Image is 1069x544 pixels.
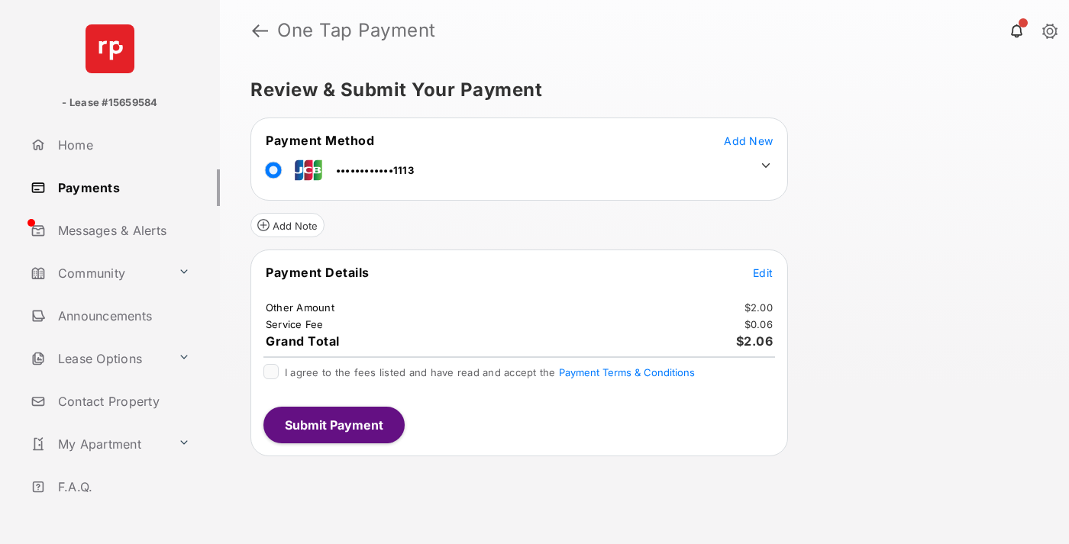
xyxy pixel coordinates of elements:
[24,383,220,420] a: Contact Property
[24,169,220,206] a: Payments
[285,366,695,378] span: I agree to the fees listed and have read and accept the
[277,21,436,40] strong: One Tap Payment
[24,340,172,377] a: Lease Options
[266,333,340,349] span: Grand Total
[736,333,773,349] span: $2.06
[753,266,773,279] span: Edit
[86,24,134,73] img: svg+xml;base64,PHN2ZyB4bWxucz0iaHR0cDovL3d3dy53My5vcmcvMjAwMC9zdmciIHdpZHRoPSI2NCIgaGVpZ2h0PSI2NC...
[24,127,220,163] a: Home
[24,468,220,505] a: F.A.Q.
[724,133,773,148] button: Add New
[724,134,773,147] span: Add New
[250,81,1026,99] h5: Review & Submit Your Payment
[62,95,157,111] p: - Lease #15659584
[266,265,370,280] span: Payment Details
[24,212,220,249] a: Messages & Alerts
[336,164,414,176] span: ••••••••••••1113
[24,298,220,334] a: Announcements
[744,301,773,314] td: $2.00
[559,366,695,378] button: I agree to the fees listed and have read and accept the
[24,426,172,462] a: My Apartment
[753,265,773,280] button: Edit
[265,301,335,314] td: Other Amount
[24,255,172,291] a: Community
[263,407,405,443] button: Submit Payment
[265,317,325,331] td: Service Fee
[250,213,325,237] button: Add Note
[744,317,773,331] td: $0.06
[266,133,374,148] span: Payment Method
